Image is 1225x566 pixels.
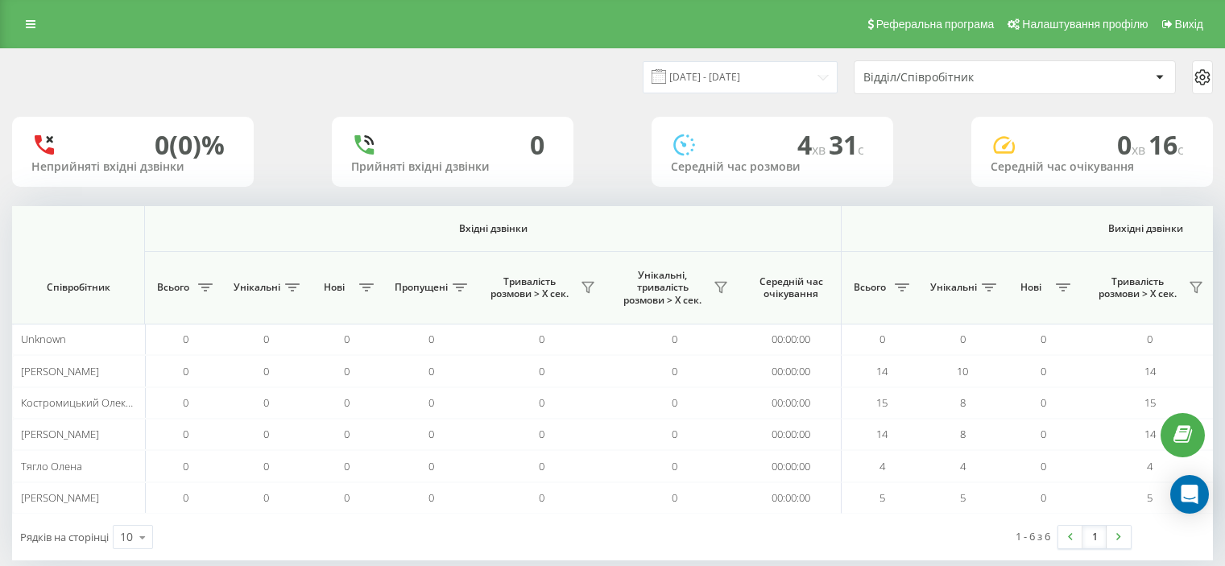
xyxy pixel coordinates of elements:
span: хв [812,141,829,159]
span: Унікальні, тривалість розмови > Х сек. [616,269,709,307]
span: 10 [957,364,968,378]
span: 14 [1144,427,1156,441]
span: 0 [428,490,434,505]
td: 00:00:00 [741,355,842,386]
span: 0 [183,332,188,346]
div: Open Intercom Messenger [1170,475,1209,514]
span: [PERSON_NAME] [21,490,99,505]
span: 0 [344,459,350,473]
span: Унікальні [930,281,977,294]
span: Тривалість розмови > Х сек. [1091,275,1184,300]
span: Всього [850,281,890,294]
span: Середній час очікування [753,275,829,300]
div: Відділ/Співробітник [863,71,1056,85]
span: 0 [263,490,269,505]
span: 0 [1041,395,1046,410]
span: [PERSON_NAME] [21,427,99,441]
span: Тягло Олена [21,459,82,473]
span: 0 [539,427,544,441]
span: 0 [1041,364,1046,378]
span: 0 [539,395,544,410]
span: 0 [344,332,350,346]
div: 0 [530,130,544,160]
span: Всього [153,281,193,294]
span: 0 [1041,490,1046,505]
span: 0 [263,427,269,441]
td: 00:00:00 [741,419,842,450]
span: c [858,141,864,159]
span: 15 [1144,395,1156,410]
span: 0 [672,332,677,346]
td: 00:00:00 [741,324,842,355]
span: 16 [1148,127,1184,162]
span: 0 [672,395,677,410]
span: 0 [263,395,269,410]
span: [PERSON_NAME] [21,364,99,378]
span: 14 [876,427,888,441]
a: 1 [1082,526,1107,548]
span: 4 [960,459,966,473]
span: 0 [344,364,350,378]
span: 0 [672,459,677,473]
span: 0 [428,395,434,410]
span: хв [1132,141,1148,159]
span: 0 [672,364,677,378]
span: 0 [1117,127,1148,162]
span: 0 [263,364,269,378]
span: 15 [876,395,888,410]
span: 4 [1147,459,1153,473]
span: 0 [1041,427,1046,441]
div: 1 - 6 з 6 [1016,528,1050,544]
span: Налаштування профілю [1022,18,1148,31]
span: 0 [1041,332,1046,346]
span: 0 [672,490,677,505]
span: 0 [183,490,188,505]
span: 8 [960,395,966,410]
span: Костромицький Олександр [21,395,155,410]
span: Нові [1011,281,1051,294]
div: Прийняті вхідні дзвінки [351,160,554,174]
span: Вхідні дзвінки [187,222,799,235]
span: 14 [876,364,888,378]
span: 0 [344,427,350,441]
div: 0 (0)% [155,130,225,160]
span: 0 [183,395,188,410]
span: 0 [183,364,188,378]
span: 0 [539,364,544,378]
span: 0 [183,427,188,441]
div: Середній час розмови [671,160,874,174]
span: Unknown [21,332,66,346]
span: 0 [960,332,966,346]
div: Неприйняті вхідні дзвінки [31,160,234,174]
span: 0 [539,490,544,505]
span: Вихід [1175,18,1203,31]
span: 0 [539,459,544,473]
span: 31 [829,127,864,162]
span: 0 [263,332,269,346]
span: 14 [1144,364,1156,378]
td: 00:00:00 [741,450,842,481]
span: 0 [1147,332,1153,346]
span: 0 [428,364,434,378]
span: 0 [344,490,350,505]
span: Нові [314,281,354,294]
span: 0 [879,332,885,346]
span: 0 [183,459,188,473]
span: Тривалість розмови > Х сек. [483,275,576,300]
span: 8 [960,427,966,441]
span: 4 [879,459,885,473]
div: 10 [120,529,133,545]
span: 5 [879,490,885,505]
span: 0 [263,459,269,473]
div: Середній час очікування [991,160,1194,174]
td: 00:00:00 [741,482,842,514]
span: Реферальна програма [876,18,995,31]
span: c [1177,141,1184,159]
span: 5 [1147,490,1153,505]
span: Унікальні [234,281,280,294]
span: 4 [797,127,829,162]
span: 0 [428,459,434,473]
span: 0 [672,427,677,441]
span: Рядків на сторінці [20,530,109,544]
span: 0 [1041,459,1046,473]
